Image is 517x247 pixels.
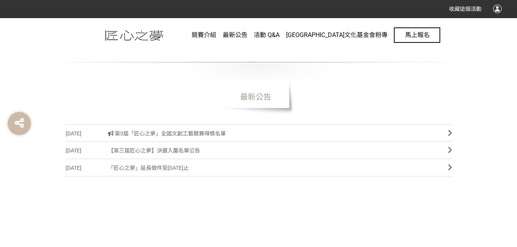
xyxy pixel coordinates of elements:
[394,27,440,43] button: 馬上報名
[192,18,216,52] a: 競賽介紹
[254,31,280,39] span: 活動 Q&A
[108,142,436,159] span: 【第三屆匠心之夢】決選入圍名單公告
[66,159,452,176] a: [DATE]「匠心之夢」延長徵件至[DATE]止
[449,6,481,12] span: 收藏這個活動
[223,31,247,39] span: 最新公告
[66,142,452,159] a: [DATE]【第三屆匠心之夢】決選入圍名單公告
[223,18,247,52] a: 最新公告
[405,31,429,39] span: 馬上報名
[286,31,388,39] span: [GEOGRAPHIC_DATA]文化基金會粉專
[66,124,452,142] a: [DATE] 第3屆「匠心之夢」全國文創工藝競賽得獎名單
[66,159,108,177] span: [DATE]
[217,80,294,114] span: 最新公告
[192,31,216,39] span: 競賽介紹
[66,125,108,142] span: [DATE]
[108,159,436,177] span: 「匠心之夢」延長徵件至[DATE]止
[108,125,436,142] span: 第3屆「匠心之夢」全國文創工藝競賽得獎名單
[77,26,192,45] img: 第三屆匠心之夢-全國文創工藝競賽
[66,142,108,159] span: [DATE]
[254,18,280,52] a: 活動 Q&A
[286,18,388,52] a: [GEOGRAPHIC_DATA]文化基金會粉專
[66,27,452,80] h1: 第三屆匠心之夢-全國文創工藝競賽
